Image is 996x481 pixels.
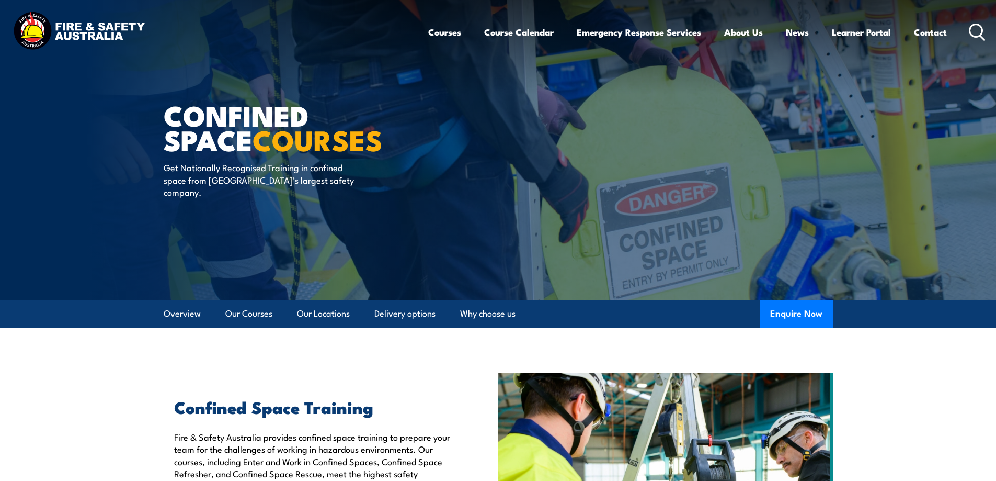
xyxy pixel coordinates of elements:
[460,300,516,328] a: Why choose us
[374,300,436,328] a: Delivery options
[724,18,763,46] a: About Us
[164,300,201,328] a: Overview
[428,18,461,46] a: Courses
[832,18,891,46] a: Learner Portal
[253,117,383,161] strong: COURSES
[164,161,354,198] p: Get Nationally Recognised Training in confined space from [GEOGRAPHIC_DATA]’s largest safety comp...
[164,103,422,151] h1: Confined Space
[786,18,809,46] a: News
[914,18,947,46] a: Contact
[225,300,272,328] a: Our Courses
[297,300,350,328] a: Our Locations
[484,18,554,46] a: Course Calendar
[174,399,450,414] h2: Confined Space Training
[760,300,833,328] button: Enquire Now
[577,18,701,46] a: Emergency Response Services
